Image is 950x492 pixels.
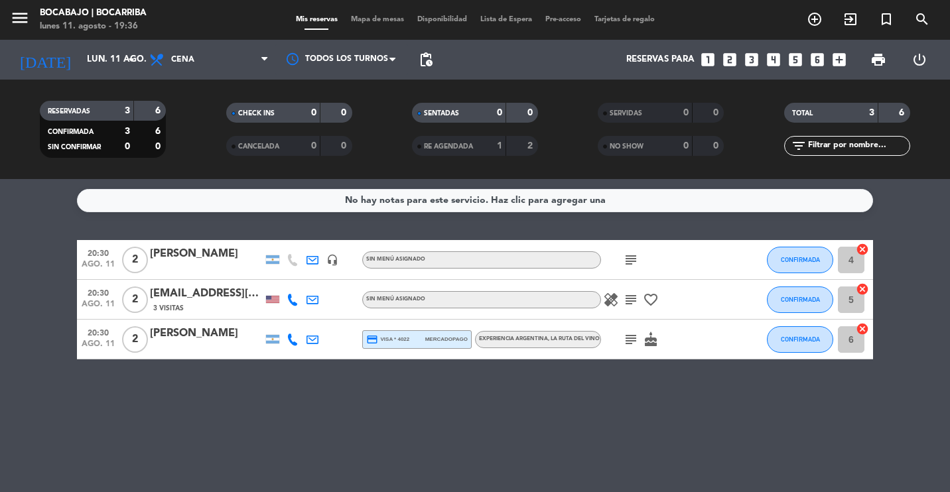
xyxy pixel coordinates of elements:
[48,108,90,115] span: RESERVADAS
[831,51,848,68] i: add_box
[856,322,869,336] i: cancel
[527,108,535,117] strong: 0
[721,51,738,68] i: looks_two
[82,324,115,339] span: 20:30
[171,55,194,64] span: Cena
[341,141,349,151] strong: 0
[125,106,130,115] strong: 3
[765,51,782,68] i: looks_4
[238,143,279,150] span: CANCELADA
[743,51,760,68] i: looks_3
[869,108,874,117] strong: 3
[155,127,163,136] strong: 6
[914,11,930,27] i: search
[899,40,940,80] div: LOG OUT
[326,254,338,266] i: headset_mic
[713,141,721,151] strong: 0
[366,334,378,345] i: credit_card
[870,52,886,68] span: print
[150,325,263,342] div: [PERSON_NAME]
[424,110,459,117] span: SENTADAS
[125,127,130,136] strong: 3
[122,247,148,273] span: 2
[878,11,894,27] i: turned_in_not
[150,245,263,263] div: [PERSON_NAME]
[411,16,474,23] span: Disponibilidad
[153,303,184,314] span: 3 Visitas
[40,7,147,20] div: BOCABAJO | BOCARRIBA
[345,193,606,208] div: No hay notas para este servicio. Haz clic para agregar una
[311,141,316,151] strong: 0
[610,110,642,117] span: SERVIDAS
[366,334,409,345] span: visa * 4022
[791,138,807,154] i: filter_list
[767,326,833,353] button: CONFIRMADA
[767,247,833,273] button: CONFIRMADA
[623,332,639,347] i: subject
[781,256,820,263] span: CONFIRMADA
[588,16,661,23] span: Tarjetas de regalo
[40,20,147,33] div: lunes 11. agosto - 19:36
[311,108,316,117] strong: 0
[125,142,130,151] strong: 0
[155,106,163,115] strong: 6
[366,257,425,262] span: Sin menú asignado
[425,335,468,343] span: mercadopago
[341,108,349,117] strong: 0
[82,339,115,355] span: ago. 11
[683,141,689,151] strong: 0
[48,144,101,151] span: SIN CONFIRMAR
[238,110,275,117] span: CHECK INS
[807,11,823,27] i: add_circle_outline
[123,52,139,68] i: arrow_drop_down
[82,300,115,315] span: ago. 11
[424,143,473,150] span: RE AGENDADA
[623,292,639,308] i: subject
[899,108,907,117] strong: 6
[856,243,869,256] i: cancel
[82,260,115,275] span: ago. 11
[10,8,30,32] button: menu
[807,139,910,153] input: Filtrar por nombre...
[643,292,659,308] i: favorite_border
[122,286,148,313] span: 2
[155,142,163,151] strong: 0
[527,141,535,151] strong: 2
[82,284,115,300] span: 20:30
[366,296,425,302] span: Sin menú asignado
[289,16,344,23] span: Mis reservas
[856,282,869,296] i: cancel
[843,11,858,27] i: exit_to_app
[82,245,115,260] span: 20:30
[699,51,716,68] i: looks_one
[10,45,80,74] i: [DATE]
[603,292,619,308] i: healing
[418,52,434,68] span: pending_actions
[713,108,721,117] strong: 0
[122,326,148,353] span: 2
[643,332,659,347] i: cake
[150,285,263,302] div: [EMAIL_ADDRESS][DOMAIN_NAME]
[683,108,689,117] strong: 0
[497,141,502,151] strong: 1
[623,252,639,268] i: subject
[479,336,600,341] span: Experiencia Argentina, la ruta del vino
[809,51,826,68] i: looks_6
[912,52,927,68] i: power_settings_new
[787,51,804,68] i: looks_5
[344,16,411,23] span: Mapa de mesas
[781,296,820,303] span: CONFIRMADA
[626,54,695,65] span: Reservas para
[48,129,94,135] span: CONFIRMADA
[474,16,539,23] span: Lista de Espera
[10,8,30,28] i: menu
[497,108,502,117] strong: 0
[539,16,588,23] span: Pre-acceso
[781,336,820,343] span: CONFIRMADA
[767,286,833,313] button: CONFIRMADA
[610,143,644,150] span: NO SHOW
[792,110,813,117] span: TOTAL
